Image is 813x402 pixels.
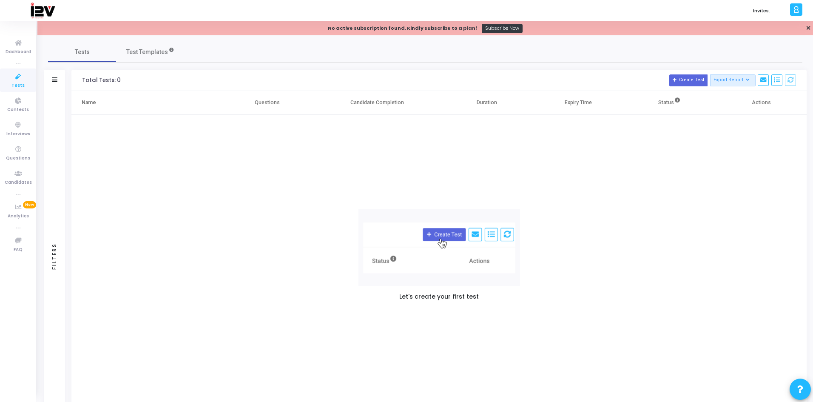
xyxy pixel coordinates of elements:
div: No active subscription found. Kindly subscribe to a plan! [328,25,477,32]
th: Candidate Completion [313,91,441,115]
span: Contests [7,106,29,114]
div: Total Tests: 0 [82,77,121,84]
div: Filters [51,209,58,303]
span: Tests [75,48,90,57]
span: Interviews [6,131,30,138]
th: Name [71,91,222,115]
th: Actions [715,91,807,115]
label: Invites: [753,7,770,14]
h5: Let's create your first test [399,294,479,301]
th: Expiry Time [532,91,624,115]
span: Analytics [8,213,29,220]
span: New [23,201,36,208]
span: Candidates [5,179,32,186]
img: logo [30,2,55,19]
img: new test/contest [358,209,520,286]
th: Status [624,91,715,115]
button: Export Report [710,74,756,86]
span: Tests [11,82,25,89]
a: ✕ [806,24,811,33]
span: Dashboard [6,48,31,56]
button: Create Test [669,74,708,86]
th: Questions [222,91,313,115]
span: Test Templates [126,48,168,57]
span: FAQ [14,246,23,254]
span: Questions [6,155,30,162]
a: Subscribe Now [482,24,523,33]
th: Duration [441,91,532,115]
